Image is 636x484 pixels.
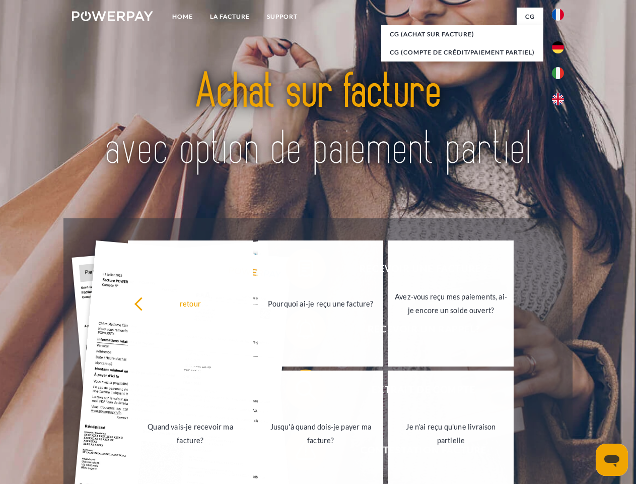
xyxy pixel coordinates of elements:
img: it [552,67,564,79]
img: logo-powerpay-white.svg [72,11,153,21]
a: LA FACTURE [201,8,258,26]
img: en [552,93,564,105]
iframe: Bouton de lancement de la fenêtre de messagerie [596,444,628,476]
div: Pourquoi ai-je reçu une facture? [264,296,377,310]
a: Home [164,8,201,26]
img: de [552,41,564,53]
a: CG [517,8,543,26]
div: Avez-vous reçu mes paiements, ai-je encore un solde ouvert? [394,290,508,317]
div: Jusqu'à quand dois-je payer ma facture? [264,420,377,447]
a: CG (achat sur facture) [381,25,543,43]
div: Quand vais-je recevoir ma facture? [134,420,247,447]
img: fr [552,9,564,21]
a: Support [258,8,306,26]
div: Je n'ai reçu qu'une livraison partielle [394,420,508,447]
a: Avez-vous reçu mes paiements, ai-je encore un solde ouvert? [388,240,514,367]
img: title-powerpay_fr.svg [96,48,540,193]
div: retour [134,296,247,310]
a: CG (Compte de crédit/paiement partiel) [381,43,543,62]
